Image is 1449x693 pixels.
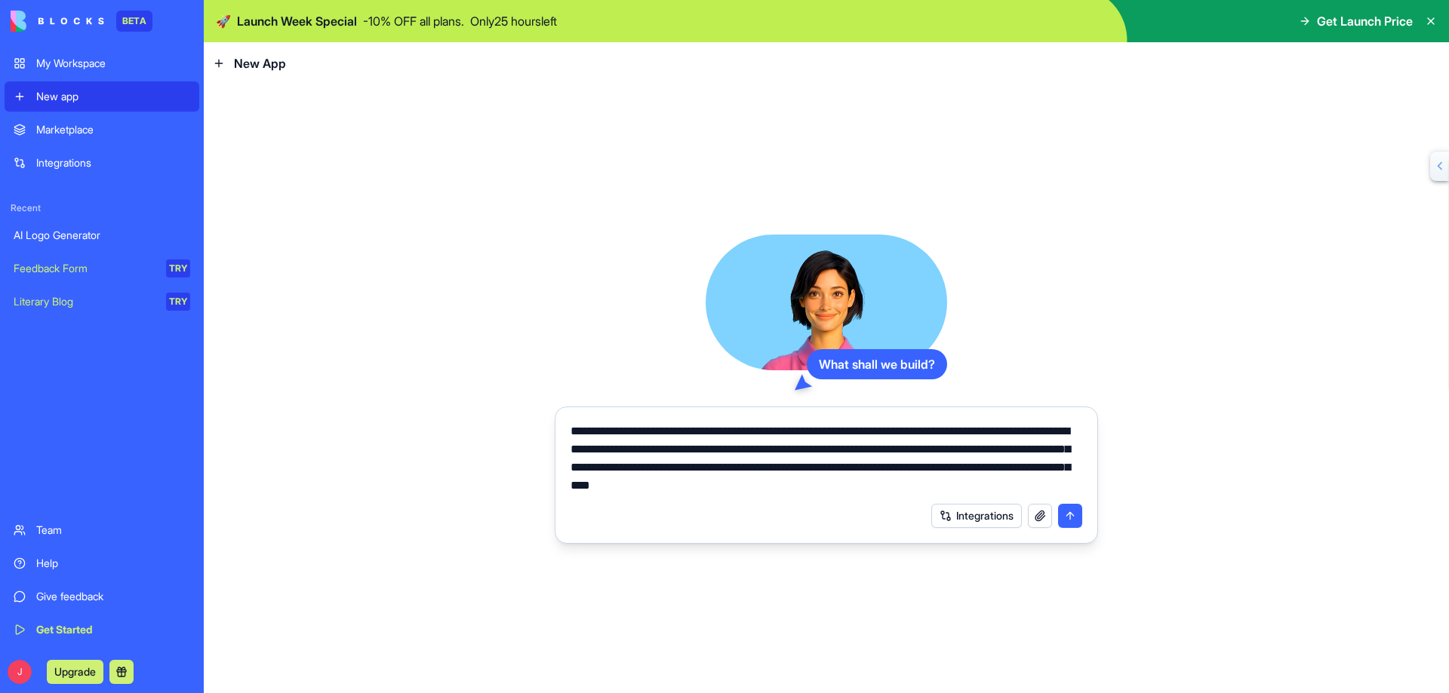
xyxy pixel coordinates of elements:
[36,556,190,571] div: Help
[5,48,199,78] a: My Workspace
[5,81,199,112] a: New app
[8,660,32,684] span: J
[11,11,152,32] a: BETA
[36,622,190,637] div: Get Started
[5,148,199,178] a: Integrations
[14,261,155,276] div: Feedback Form
[5,581,199,612] a: Give feedback
[14,294,155,309] div: Literary Blog
[5,615,199,645] a: Get Started
[5,115,199,145] a: Marketplace
[14,228,190,243] div: AI Logo Generator
[5,548,199,578] a: Help
[166,293,190,311] div: TRY
[11,11,104,32] img: logo
[5,202,199,214] span: Recent
[36,589,190,604] div: Give feedback
[931,504,1022,528] button: Integrations
[5,287,199,317] a: Literary BlogTRY
[807,349,947,379] div: What shall we build?
[237,12,357,30] span: Launch Week Special
[1317,12,1413,30] span: Get Launch Price
[36,89,190,104] div: New app
[5,220,199,250] a: AI Logo Generator
[166,259,190,278] div: TRY
[47,664,103,679] a: Upgrade
[36,56,190,71] div: My Workspace
[36,523,190,538] div: Team
[36,155,190,170] div: Integrations
[470,12,557,30] p: Only 25 hours left
[363,12,464,30] p: - 10 % OFF all plans.
[5,515,199,545] a: Team
[216,12,231,30] span: 🚀
[116,11,152,32] div: BETA
[36,122,190,137] div: Marketplace
[47,660,103,684] button: Upgrade
[234,54,286,72] span: New App
[5,253,199,284] a: Feedback FormTRY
